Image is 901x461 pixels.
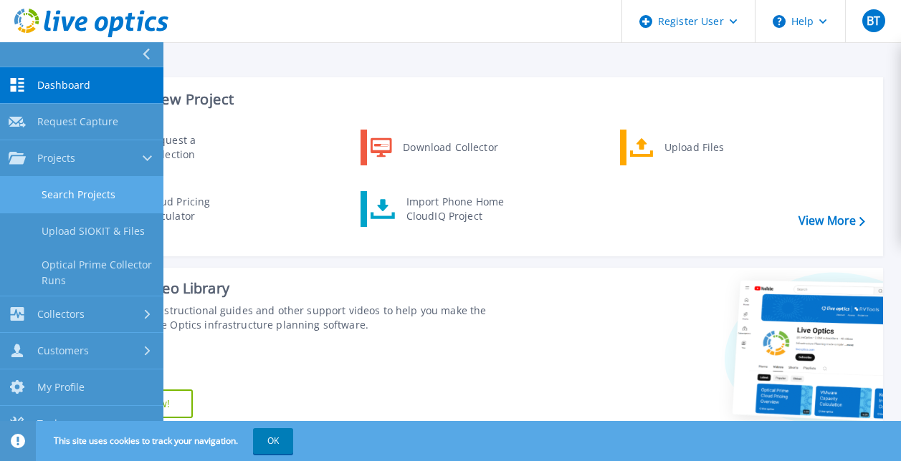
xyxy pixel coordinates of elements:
[39,428,293,454] span: This site uses cookies to track your navigation.
[101,191,248,227] a: Cloud Pricing Calculator
[399,195,511,223] div: Import Phone Home CloudIQ Project
[253,428,293,454] button: OK
[102,92,864,107] h3: Start a New Project
[396,133,504,162] div: Download Collector
[620,130,767,165] a: Upload Files
[37,152,75,165] span: Projects
[140,133,244,162] div: Request a Collection
[37,115,118,128] span: Request Capture
[361,130,507,165] a: Download Collector
[657,133,763,162] div: Upload Files
[84,279,507,298] div: Support Video Library
[101,130,248,165] a: Request a Collection
[867,15,880,26] span: BT
[37,79,90,92] span: Dashboard
[37,381,85,394] span: My Profile
[798,214,865,228] a: View More
[37,344,89,357] span: Customers
[84,304,507,332] div: Find tutorials, instructional guides and other support videos to help you make the most of your L...
[138,195,244,223] div: Cloud Pricing Calculator
[37,417,62,430] span: Tools
[37,308,85,321] span: Collectors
